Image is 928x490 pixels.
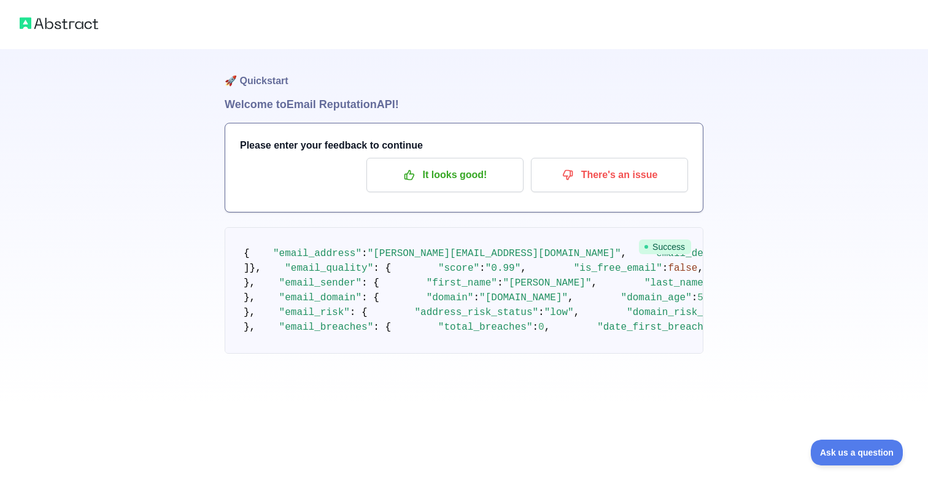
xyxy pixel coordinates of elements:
[414,307,538,318] span: "address_risk_status"
[627,307,744,318] span: "domain_risk_status"
[544,322,551,333] span: ,
[621,248,627,259] span: ,
[692,292,698,303] span: :
[540,165,679,185] p: There's an issue
[279,307,350,318] span: "email_risk"
[479,263,485,274] span: :
[597,322,721,333] span: "date_first_breached"
[427,278,497,289] span: "first_name"
[373,322,391,333] span: : {
[574,307,580,318] span: ,
[438,322,533,333] span: "total_breaches"
[644,278,710,289] span: "last_name"
[621,292,692,303] span: "domain_age"
[531,158,688,192] button: There's an issue
[362,278,379,289] span: : {
[350,307,368,318] span: : {
[485,263,521,274] span: "0.99"
[438,263,479,274] span: "score"
[376,165,514,185] p: It looks good!
[538,322,544,333] span: 0
[697,292,721,303] span: 5016
[427,292,474,303] span: "domain"
[368,248,621,259] span: "[PERSON_NAME][EMAIL_ADDRESS][DOMAIN_NAME]"
[362,292,379,303] span: : {
[279,278,362,289] span: "email_sender"
[479,292,568,303] span: "[DOMAIN_NAME]"
[225,49,703,96] h1: 🚀 Quickstart
[473,292,479,303] span: :
[574,263,662,274] span: "is_free_email"
[279,292,362,303] span: "email_domain"
[697,263,703,274] span: ,
[538,307,544,318] span: :
[532,322,538,333] span: :
[373,263,391,274] span: : {
[366,158,524,192] button: It looks good!
[497,278,503,289] span: :
[503,278,591,289] span: "[PERSON_NAME]"
[811,440,903,465] iframe: Toggle Customer Support
[285,263,373,274] span: "email_quality"
[240,138,688,153] h3: Please enter your feedback to continue
[592,278,598,289] span: ,
[244,248,250,259] span: {
[639,239,691,254] span: Success
[279,322,374,333] span: "email_breaches"
[225,96,703,113] h1: Welcome to Email Reputation API!
[544,307,574,318] span: "low"
[520,263,527,274] span: ,
[273,248,362,259] span: "email_address"
[662,263,668,274] span: :
[568,292,574,303] span: ,
[20,15,98,32] img: Abstract logo
[362,248,368,259] span: :
[668,263,697,274] span: false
